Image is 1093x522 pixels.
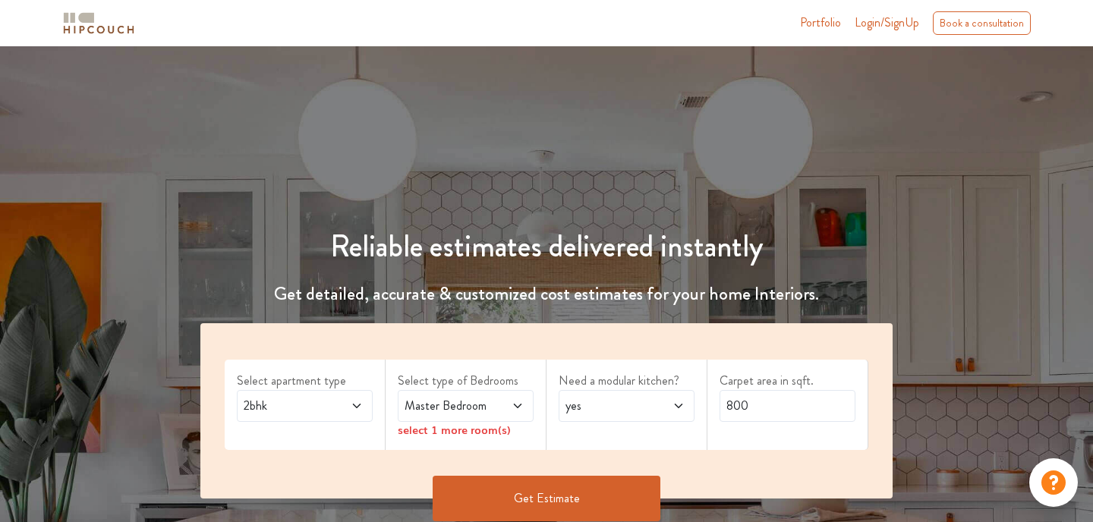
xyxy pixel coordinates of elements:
img: logo-horizontal.svg [61,10,137,36]
span: logo-horizontal.svg [61,6,137,40]
div: Book a consultation [933,11,1031,35]
span: 2bhk [241,397,332,415]
input: Enter area sqft [720,390,855,422]
a: Portfolio [800,14,841,32]
label: Select type of Bedrooms [398,372,534,390]
label: Carpet area in sqft. [720,372,855,390]
label: Need a modular kitchen? [559,372,695,390]
h4: Get detailed, accurate & customized cost estimates for your home Interiors. [191,283,902,305]
button: Get Estimate [433,476,660,521]
label: Select apartment type [237,372,373,390]
span: yes [562,397,654,415]
span: Login/SignUp [855,14,919,31]
div: select 1 more room(s) [398,422,534,438]
h1: Reliable estimates delivered instantly [191,228,902,265]
span: Master Bedroom [402,397,493,415]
